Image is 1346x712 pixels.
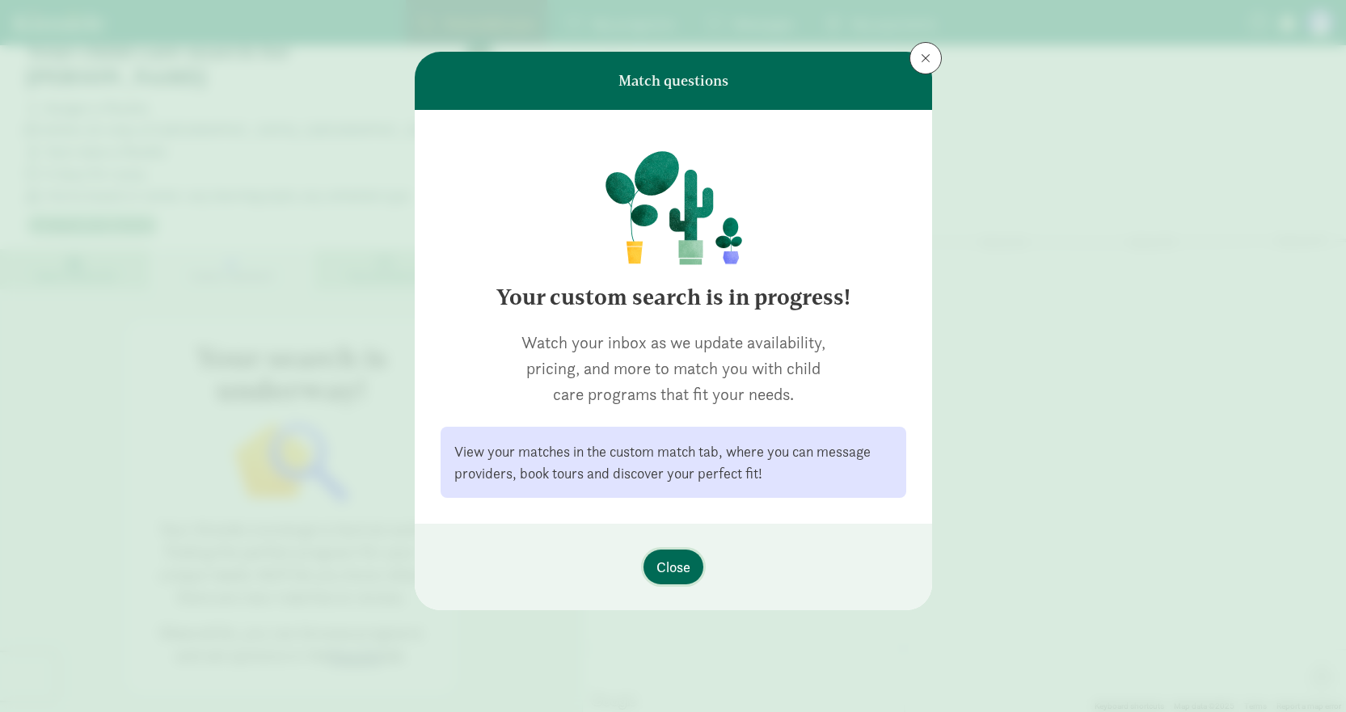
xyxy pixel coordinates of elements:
p: Watch your inbox as we update availability, pricing, and more to match you with child care progra... [510,330,836,407]
button: Close [643,550,703,584]
div: View your matches in the custom match tab, where you can message providers, book tours and discov... [454,440,892,484]
h4: Your custom search is in progress! [441,284,906,310]
h6: Match questions [618,73,728,89]
span: Close [656,556,690,578]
